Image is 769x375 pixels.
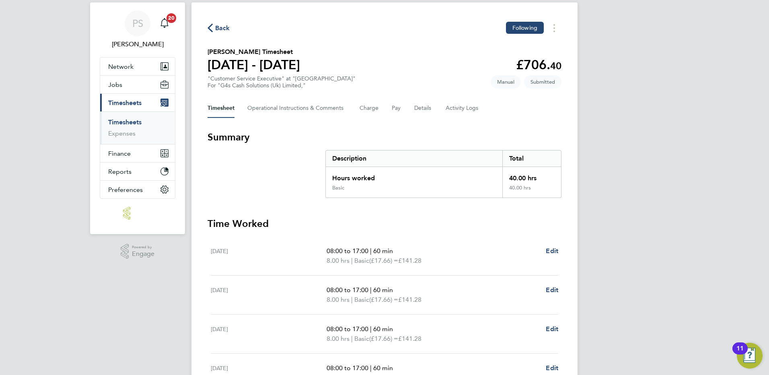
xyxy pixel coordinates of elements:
button: Timesheets Menu [547,22,561,34]
span: This timesheet is Submitted. [524,75,561,89]
nav: Main navigation [90,2,185,234]
span: Reports [108,168,132,175]
span: | [370,364,372,372]
span: Finance [108,150,131,157]
button: Details [414,99,433,118]
div: Description [326,150,502,167]
button: Reports [100,163,175,180]
span: Timesheets [108,99,142,107]
span: 08:00 to 17:00 [327,286,368,294]
div: "Customer Service Executive" at "[GEOGRAPHIC_DATA]" [208,75,356,89]
span: Basic [354,295,369,305]
div: [DATE] [211,324,327,344]
button: Network [100,58,175,75]
div: [DATE] [211,246,327,266]
div: Summary [325,150,561,198]
span: (£17.66) = [369,335,398,342]
button: Back [208,23,230,33]
span: | [351,296,353,303]
span: | [370,286,372,294]
button: Activity Logs [446,99,479,118]
span: | [351,335,353,342]
a: 20 [156,10,173,36]
span: 60 min [373,364,393,372]
div: 40.00 hrs [502,167,561,185]
span: 20 [167,13,176,23]
span: 08:00 to 17:00 [327,325,368,333]
img: lloydrecruitment-logo-retina.png [123,207,152,220]
h2: [PERSON_NAME] Timesheet [208,47,300,57]
a: Timesheets [108,118,142,126]
span: £141.28 [398,257,422,264]
span: 8.00 hrs [327,257,350,264]
button: Jobs [100,76,175,93]
span: Jobs [108,81,122,89]
button: Open Resource Center, 11 new notifications [737,343,763,369]
span: 08:00 to 17:00 [327,364,368,372]
button: Preferences [100,181,175,198]
span: Edit [546,247,558,255]
span: Powered by [132,244,154,251]
app-decimal: £706. [516,57,561,72]
button: Charge [360,99,379,118]
span: 60 min [373,286,393,294]
span: 8.00 hrs [327,296,350,303]
span: Network [108,63,134,70]
a: Edit [546,285,558,295]
span: Back [215,23,230,33]
h3: Summary [208,131,561,144]
span: Following [512,24,537,31]
span: | [370,325,372,333]
button: Timesheet [208,99,234,118]
div: For "G4s Cash Solutions (Uk) Limited," [208,82,356,89]
span: Edit [546,325,558,333]
span: Preferences [108,186,143,194]
span: Edit [546,364,558,372]
a: Edit [546,324,558,334]
span: Basic [354,256,369,266]
a: Go to home page [100,207,175,220]
span: | [370,247,372,255]
button: Timesheets [100,94,175,111]
span: PS [132,18,143,29]
div: Hours worked [326,167,502,185]
span: 08:00 to 17:00 [327,247,368,255]
span: £141.28 [398,335,422,342]
span: 8.00 hrs [327,335,350,342]
div: Timesheets [100,111,175,144]
span: (£17.66) = [369,296,398,303]
span: 60 min [373,325,393,333]
button: Pay [392,99,401,118]
div: 40.00 hrs [502,185,561,198]
span: This timesheet was manually created. [491,75,521,89]
div: Basic [332,185,344,191]
span: Engage [132,251,154,258]
span: (£17.66) = [369,257,398,264]
a: Powered byEngage [121,244,155,259]
a: Expenses [108,130,136,137]
span: Pippa Scarborough [100,39,175,49]
span: 40 [550,60,561,72]
span: 60 min [373,247,393,255]
span: £141.28 [398,296,422,303]
button: Operational Instructions & Comments [247,99,347,118]
div: [DATE] [211,285,327,305]
h1: [DATE] - [DATE] [208,57,300,73]
div: 11 [736,348,744,359]
a: Edit [546,246,558,256]
a: Edit [546,363,558,373]
span: | [351,257,353,264]
span: Basic [354,334,369,344]
h3: Time Worked [208,217,561,230]
span: Edit [546,286,558,294]
div: Total [502,150,561,167]
a: PS[PERSON_NAME] [100,10,175,49]
button: Finance [100,144,175,162]
button: Following [506,22,544,34]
